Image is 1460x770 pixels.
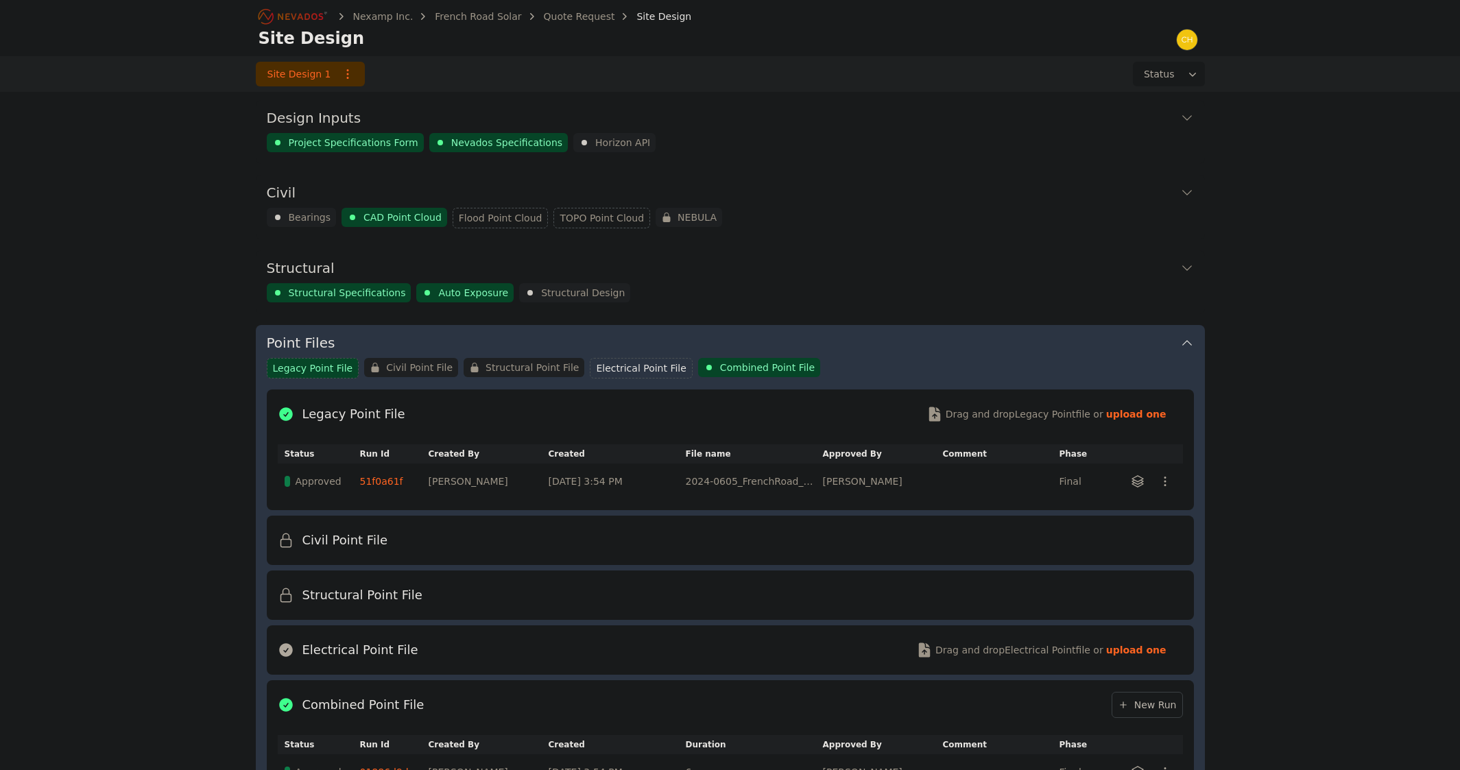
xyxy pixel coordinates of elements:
[1106,643,1166,657] strong: upload one
[910,395,1183,433] button: Drag and dropLegacy Pointfile or upload one
[549,464,686,499] td: [DATE] 3:54 PM
[943,735,1060,754] th: Comment
[273,361,353,375] span: Legacy Point File
[302,531,387,550] h2: Civil Point File
[256,250,1205,314] div: StructuralStructural SpecificationsAuto ExposureStructural Design
[360,444,429,464] th: Run Id
[549,444,686,464] th: Created
[900,631,1183,669] button: Drag and dropElectrical Pointfile or upload one
[823,735,943,754] th: Approved By
[459,211,542,225] span: Flood Point Cloud
[544,10,615,23] a: Quote Request
[267,258,335,278] h3: Structural
[278,444,360,464] th: Status
[1106,407,1166,421] strong: upload one
[1060,474,1094,488] div: Final
[363,210,442,224] span: CAD Point Cloud
[360,476,403,487] a: 51f0a61f
[302,640,418,660] h2: Electrical Point File
[302,586,422,605] h2: Structural Point File
[267,100,1194,133] button: Design Inputs
[289,286,406,300] span: Structural Specifications
[720,361,815,374] span: Combined Point File
[429,735,549,754] th: Created By
[386,361,453,374] span: Civil Point File
[256,175,1205,239] div: CivilBearingsCAD Point CloudFlood Point CloudTOPO Point CloudNEBULA
[823,464,943,499] td: [PERSON_NAME]
[823,444,943,464] th: Approved By
[267,325,1194,358] button: Point Files
[259,5,692,27] nav: Breadcrumb
[256,62,365,86] a: Site Design 1
[435,10,521,23] a: French Road Solar
[595,136,650,149] span: Horizon API
[596,361,686,375] span: Electrical Point File
[267,175,1194,208] button: Civil
[256,100,1205,164] div: Design InputsProject Specifications FormNevados SpecificationsHorizon API
[302,695,424,714] h2: Combined Point File
[541,286,625,300] span: Structural Design
[560,211,644,225] span: TOPO Point Cloud
[278,735,360,754] th: Status
[686,735,823,754] th: Duration
[1112,692,1183,718] a: New Run
[289,136,418,149] span: Project Specifications Form
[935,643,1103,657] span: Drag and drop Electrical Point file or
[267,333,335,352] h3: Point Files
[1118,698,1177,712] span: New Run
[1176,29,1198,51] img: chris.young@nevados.solar
[686,474,816,488] div: 2024-0605_FrenchRoad_PointFile_Legacy.csv
[943,444,1060,464] th: Comment
[429,444,549,464] th: Created By
[438,286,508,300] span: Auto Exposure
[267,250,1194,283] button: Structural
[549,735,686,754] th: Created
[302,405,405,424] h2: Legacy Point File
[267,108,361,128] h3: Design Inputs
[353,10,414,23] a: Nexamp Inc.
[1060,735,1101,754] th: Phase
[360,735,429,754] th: Run Id
[267,183,296,202] h3: Civil
[429,464,549,499] td: [PERSON_NAME]
[1138,67,1175,81] span: Status
[296,474,342,488] span: Approved
[1060,444,1101,464] th: Phase
[289,210,331,224] span: Bearings
[259,27,365,49] h1: Site Design
[1133,62,1205,86] button: Status
[686,444,823,464] th: File name
[946,407,1103,421] span: Drag and drop Legacy Point file or
[617,10,691,23] div: Site Design
[486,361,579,374] span: Structural Point File
[678,210,717,224] span: NEBULA
[451,136,562,149] span: Nevados Specifications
